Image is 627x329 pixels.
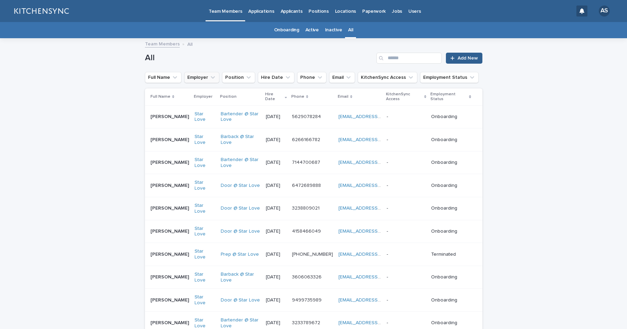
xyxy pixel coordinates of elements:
p: Position [220,93,237,100]
tr: [PERSON_NAME][PERSON_NAME] Star Love Prep @ Star Love [DATE][PHONE_NUMBER] [EMAIL_ADDRESS][DOMAIN... [145,243,482,266]
p: Onboarding [431,183,471,189]
a: Add New [446,53,482,64]
p: [PERSON_NAME] [150,113,190,120]
p: [DATE] [266,320,286,326]
p: - [387,114,426,120]
button: Email [329,72,355,83]
p: [DATE] [266,252,286,257]
a: 5629078284 [292,114,321,119]
a: Star Love [195,134,215,146]
p: Terminated [431,252,471,257]
img: lGNCzQTxQVKGkIr0XjOy [14,4,69,18]
a: Barback @ Star Love [221,134,260,146]
p: - [387,297,426,303]
a: Star Love [195,248,215,260]
a: Star Love [195,111,215,123]
p: [PERSON_NAME] [150,250,190,257]
a: Star Love [195,180,215,191]
a: 3238809021 [292,206,320,211]
tr: [PERSON_NAME][PERSON_NAME] Star Love Bartender @ Star Love [DATE]7144700687 [EMAIL_ADDRESS][DOMAI... [145,151,482,174]
h1: All [145,53,374,63]
a: 3606063326 [292,275,322,279]
a: [EMAIL_ADDRESS][DOMAIN_NAME] [338,183,416,188]
button: Phone [297,72,326,83]
p: [PERSON_NAME] [150,296,190,303]
a: [EMAIL_ADDRESS][DOMAIN_NAME] [338,137,416,142]
tr: [PERSON_NAME][PERSON_NAME] Star Love Barback @ Star Love [DATE]3606063326 [EMAIL_ADDRESS][DOMAIN_... [145,266,482,289]
p: Onboarding [431,137,471,143]
a: [EMAIL_ADDRESS][DOMAIN_NAME] [338,298,416,303]
p: Onboarding [431,205,471,211]
a: Star Love [195,294,215,306]
a: [EMAIL_ADDRESS][DOMAIN_NAME] [338,229,416,234]
tr: [PERSON_NAME][PERSON_NAME] Star Love Door @ Star Love [DATE]3238809021 [EMAIL_ADDRESS][DOMAIN_NAM... [145,197,482,220]
p: [DATE] [266,137,286,143]
a: 3233789672 [292,320,320,325]
p: [DATE] [266,160,286,166]
span: Add New [458,56,478,61]
p: [DATE] [266,274,286,280]
p: - [387,274,426,280]
a: Star Love [195,272,215,283]
a: Star Love [195,317,215,329]
a: [EMAIL_ADDRESS][DOMAIN_NAME] [338,206,416,211]
p: [DATE] [266,205,286,211]
a: Star Love [195,157,215,169]
p: Onboarding [431,160,471,166]
button: Employer [184,72,219,83]
p: Phone [291,93,304,100]
p: Email [338,93,348,100]
p: Onboarding [431,320,471,326]
button: Full Name [145,72,181,83]
p: - [387,320,426,326]
p: [DATE] [266,183,286,189]
p: [DATE] [266,114,286,120]
a: Door @ Star Love [221,229,260,234]
tr: [PERSON_NAME][PERSON_NAME] Star Love Door @ Star Love [DATE]9499735989 [EMAIL_ADDRESS][DOMAIN_NAM... [145,289,482,312]
a: 4158466049 [292,229,321,234]
tr: [PERSON_NAME][PERSON_NAME] Star Love Door @ Star Love [DATE]4158466049 [EMAIL_ADDRESS][DOMAIN_NAM... [145,220,482,243]
a: Door @ Star Love [221,205,260,211]
p: - [387,137,426,143]
tr: [PERSON_NAME][PERSON_NAME] Star Love Bartender @ Star Love [DATE]5629078284 [EMAIL_ADDRESS][DOMAI... [145,105,482,128]
button: KitchenSync Access [358,72,417,83]
p: [PERSON_NAME] [150,136,190,143]
p: - [387,160,426,166]
p: - [387,252,426,257]
p: [PERSON_NAME] [150,204,190,211]
p: KitchenSync Access [386,91,422,103]
div: Search [376,53,442,64]
a: 6472689888 [292,183,321,188]
p: - [387,229,426,234]
a: All [348,22,353,38]
p: [PERSON_NAME] [150,181,190,189]
a: [EMAIL_ADDRESS][DOMAIN_NAME] [338,114,416,119]
button: Hire Date [258,72,294,83]
p: Onboarding [431,297,471,303]
a: Star Love [195,226,215,237]
p: Employment Status [430,91,467,103]
a: Bartender @ Star Love [221,111,260,123]
p: [DATE] [266,229,286,234]
a: 9499735989 [292,298,322,303]
a: Inactive [325,22,342,38]
a: [EMAIL_ADDRESS][DOMAIN_NAME] [338,252,416,257]
a: Active [305,22,319,38]
a: [EMAIL_ADDRESS][DOMAIN_NAME] [338,320,416,325]
a: 6266166782 [292,137,320,142]
a: Door @ Star Love [221,183,260,189]
p: All [187,40,192,47]
tr: [PERSON_NAME][PERSON_NAME] Star Love Door @ Star Love [DATE]6472689888 [EMAIL_ADDRESS][DOMAIN_NAM... [145,174,482,197]
p: [PERSON_NAME] [150,158,190,166]
a: Team Members [145,40,180,47]
p: Onboarding [431,229,471,234]
p: Onboarding [431,274,471,280]
a: 7144700687 [292,160,320,165]
p: - [387,183,426,189]
a: Door @ Star Love [221,297,260,303]
p: Employer [194,93,212,100]
a: Bartender @ Star Love [221,317,260,329]
p: Hire Date [265,91,283,103]
a: Barback @ Star Love [221,272,260,283]
a: Bartender @ Star Love [221,157,260,169]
